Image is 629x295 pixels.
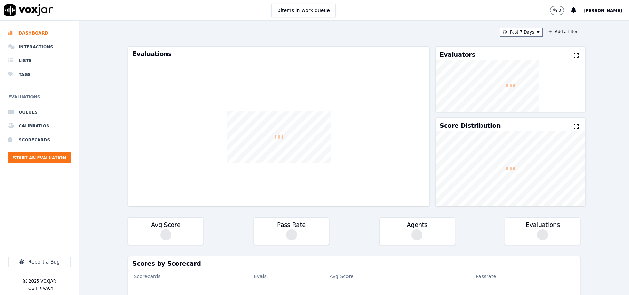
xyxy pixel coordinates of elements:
a: Queues [8,105,71,119]
h3: Evaluations [509,222,576,228]
h6: Evaluations [8,93,71,105]
th: Scorecards [128,271,248,282]
th: Passrate [436,271,536,282]
a: Calibration [8,119,71,133]
th: Avg Score [324,271,436,282]
h3: Avg Score [132,222,199,228]
button: 0items in work queue [271,4,336,17]
h3: Evaluators [440,51,475,58]
button: Add a filter [545,28,580,36]
button: 0 [550,6,571,15]
button: Start an Evaluation [8,152,71,163]
button: 0 [550,6,564,15]
button: Report a Bug [8,257,71,267]
a: Tags [8,68,71,82]
a: Scorecards [8,133,71,147]
h3: Scores by Scorecard [132,260,576,267]
h3: Score Distribution [440,123,501,129]
img: voxjar logo [4,4,53,16]
span: [PERSON_NAME] [583,8,622,13]
th: Evals [248,271,324,282]
p: 2025 Voxjar [29,278,56,284]
button: Privacy [36,286,53,291]
a: Interactions [8,40,71,54]
a: Lists [8,54,71,68]
h3: Agents [384,222,450,228]
button: TOS [26,286,34,291]
button: [PERSON_NAME] [583,6,629,15]
h3: Pass Rate [258,222,324,228]
button: Past 7 Days [500,28,543,37]
p: 0 [559,8,561,13]
a: Dashboard [8,26,71,40]
h3: Evaluations [132,51,425,57]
